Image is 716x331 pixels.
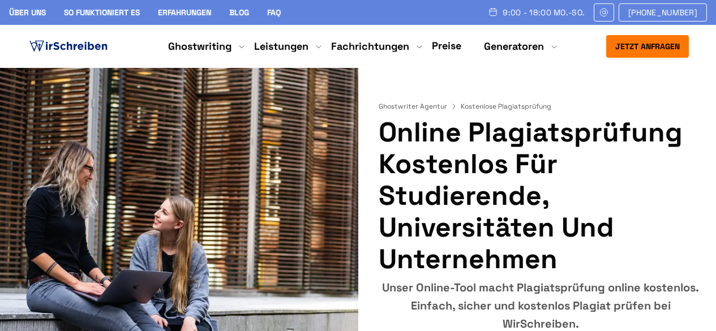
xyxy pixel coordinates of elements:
[503,8,585,17] span: 9:00 - 18:00 Mo.-So.
[488,7,498,16] img: Schedule
[254,40,308,53] a: Leistungen
[599,8,609,17] img: Email
[379,102,458,111] a: Ghostwriter Agentur
[484,40,544,53] a: Generatoren
[267,7,281,18] a: FAQ
[9,7,46,18] a: Über uns
[27,38,110,55] img: logo ghostwriter-österreich
[64,7,140,18] a: So funktioniert es
[606,35,689,58] button: Jetzt anfragen
[628,8,697,17] span: [PHONE_NUMBER]
[331,40,409,53] a: Fachrichtungen
[432,39,461,52] a: Preise
[168,40,231,53] a: Ghostwriting
[379,117,702,275] h1: Online Plagiatsprüfung kostenlos für Studierende, Universitäten und Unternehmen
[229,7,249,18] a: Blog
[461,102,551,111] span: Kostenlose Plagiatsprüfung
[158,7,211,18] a: Erfahrungen
[619,3,707,22] a: [PHONE_NUMBER]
